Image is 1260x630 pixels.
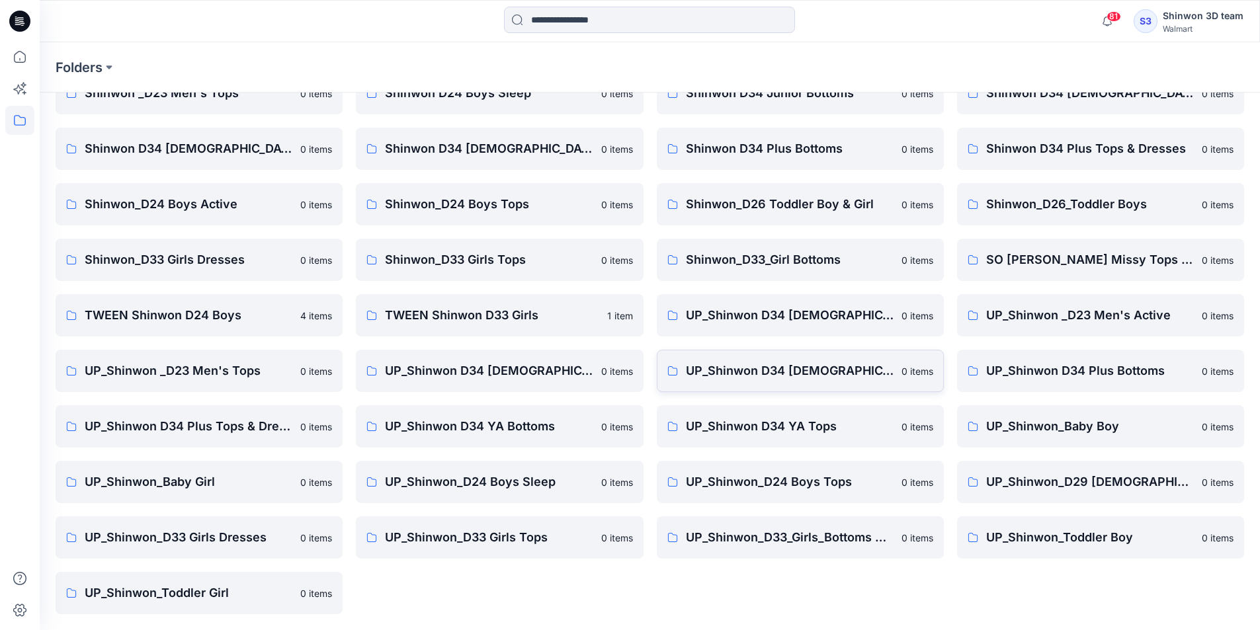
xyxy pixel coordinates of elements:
p: 0 items [902,87,933,100]
a: UP_Shinwon _D23 Men's Tops0 items [56,350,343,392]
p: 0 items [300,87,332,100]
p: UP_Shinwon D34 [DEMOGRAPHIC_DATA] Bottoms [385,362,593,380]
a: TWEEN Shinwon D24 Boys4 items [56,294,343,336]
a: Shinwon D34 [DEMOGRAPHIC_DATA] Bottoms0 items [56,128,343,170]
p: Shinwon D34 Junior Bottoms [686,84,894,102]
a: Shinwon_D33 Girls Dresses0 items [56,239,343,281]
p: 0 items [300,198,332,212]
p: UP_Shinwon _D23 Men's Active [986,306,1194,325]
p: TWEEN Shinwon D24 Boys [85,306,292,325]
p: 0 items [300,420,332,434]
p: TWEEN Shinwon D33 Girls [385,306,599,325]
a: Shinwon _D23 Men's Tops0 items [56,72,343,114]
p: Shinwon_D33_Girl Bottoms [686,251,894,269]
p: 0 items [601,531,633,545]
a: Shinwon D34 [DEMOGRAPHIC_DATA] Active0 items [957,72,1244,114]
p: 0 items [300,586,332,600]
p: Shinwon D24 Boys Sleep [385,84,593,102]
p: Shinwon D34 [DEMOGRAPHIC_DATA] Active [986,84,1194,102]
p: 0 items [1202,198,1234,212]
p: 0 items [1202,531,1234,545]
p: 0 items [902,309,933,323]
p: UP_Shinwon_Baby Girl [85,473,292,491]
p: Shinwon_D24 Boys Active [85,195,292,214]
p: 0 items [1202,420,1234,434]
div: S3 [1134,9,1157,33]
a: SO [PERSON_NAME] Missy Tops Bottom Dress0 items [957,239,1244,281]
a: Shinwon D34 Plus Tops & Dresses0 items [957,128,1244,170]
p: UP_Shinwon D34 [DEMOGRAPHIC_DATA] Dresses [686,362,894,380]
span: 81 [1107,11,1121,22]
p: 0 items [902,364,933,378]
p: SO [PERSON_NAME] Missy Tops Bottom Dress [986,251,1194,269]
p: Shinwon_D33 Girls Dresses [85,251,292,269]
p: 0 items [300,531,332,545]
p: UP_Shinwon D34 Plus Tops & Dresses [85,417,292,436]
p: 0 items [601,87,633,100]
a: Shinwon_D24 Boys Active0 items [56,183,343,225]
a: UP_Shinwon_Toddler Girl0 items [56,572,343,614]
a: Shinwon D34 Plus Bottoms0 items [657,128,944,170]
p: UP_Shinwon D34 YA Bottoms [385,417,593,436]
p: UP_Shinwon_D33 Girls Dresses [85,528,292,547]
p: 0 items [1202,475,1234,489]
p: 0 items [601,364,633,378]
p: UP_Shinwon _D23 Men's Tops [85,362,292,380]
p: UP_Shinwon_D33_Girls_Bottoms & Active [686,528,894,547]
p: 0 items [902,198,933,212]
a: Shinwon_D26_Toddler Boys0 items [957,183,1244,225]
p: Shinwon_D24 Boys Tops [385,195,593,214]
div: Shinwon 3D team [1163,8,1243,24]
a: Shinwon D34 Junior Bottoms0 items [657,72,944,114]
p: UP_Shinwon_Baby Boy [986,417,1194,436]
a: UP_Shinwon_Baby Girl0 items [56,461,343,503]
p: UP_Shinwon_D24 Boys Sleep [385,473,593,491]
a: UP_Shinwon_D33_Girls_Bottoms & Active0 items [657,516,944,559]
a: Shinwon D34 [DEMOGRAPHIC_DATA] Dresses0 items [356,128,643,170]
p: 0 items [902,253,933,267]
a: UP_Shinwon_D24 Boys Tops0 items [657,461,944,503]
p: 0 items [300,364,332,378]
p: UP_Shinwon D34 Plus Bottoms [986,362,1194,380]
a: UP_Shinwon_D33 Girls Tops0 items [356,516,643,559]
a: UP_Shinwon D34 Plus Tops & Dresses0 items [56,405,343,448]
a: Shinwon_D33_Girl Bottoms0 items [657,239,944,281]
p: 0 items [1202,253,1234,267]
p: UP_Shinwon D34 [DEMOGRAPHIC_DATA] Knit Tops [686,306,894,325]
a: UP_Shinwon D34 YA Bottoms0 items [356,405,643,448]
p: 0 items [1202,87,1234,100]
a: Folders [56,58,103,77]
p: 0 items [1202,142,1234,156]
p: Shinwon_D33 Girls Tops [385,251,593,269]
a: Shinwon_D26 Toddler Boy & Girl0 items [657,183,944,225]
a: UP_Shinwon_Toddler Boy0 items [957,516,1244,559]
a: UP_Shinwon_D29 [DEMOGRAPHIC_DATA] Sleep0 items [957,461,1244,503]
p: 0 items [902,420,933,434]
p: 1 item [607,309,633,323]
p: UP_Shinwon_Toddler Girl [85,584,292,602]
p: UP_Shinwon_Toddler Boy [986,528,1194,547]
p: 0 items [300,475,332,489]
p: 0 items [601,253,633,267]
p: UP_Shinwon_D33 Girls Tops [385,528,593,547]
a: UP_Shinwon_D33 Girls Dresses0 items [56,516,343,559]
a: UP_Shinwon D34 [DEMOGRAPHIC_DATA] Bottoms0 items [356,350,643,392]
p: Shinwon D34 Plus Bottoms [686,139,894,158]
a: UP_Shinwon_Baby Boy0 items [957,405,1244,448]
a: UP_Shinwon D34 Plus Bottoms0 items [957,350,1244,392]
a: UP_Shinwon D34 YA Tops0 items [657,405,944,448]
a: Shinwon_D24 Boys Tops0 items [356,183,643,225]
p: 0 items [601,198,633,212]
p: Shinwon D34 Plus Tops & Dresses [986,139,1194,158]
p: 0 items [1202,364,1234,378]
p: Shinwon_D26_Toddler Boys [986,195,1194,214]
a: TWEEN Shinwon D33 Girls1 item [356,294,643,336]
p: UP_Shinwon_D24 Boys Tops [686,473,894,491]
p: 0 items [300,142,332,156]
p: Shinwon_D26 Toddler Boy & Girl [686,195,894,214]
p: 0 items [300,253,332,267]
p: Shinwon _D23 Men's Tops [85,84,292,102]
p: 0 items [902,475,933,489]
p: 0 items [601,420,633,434]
